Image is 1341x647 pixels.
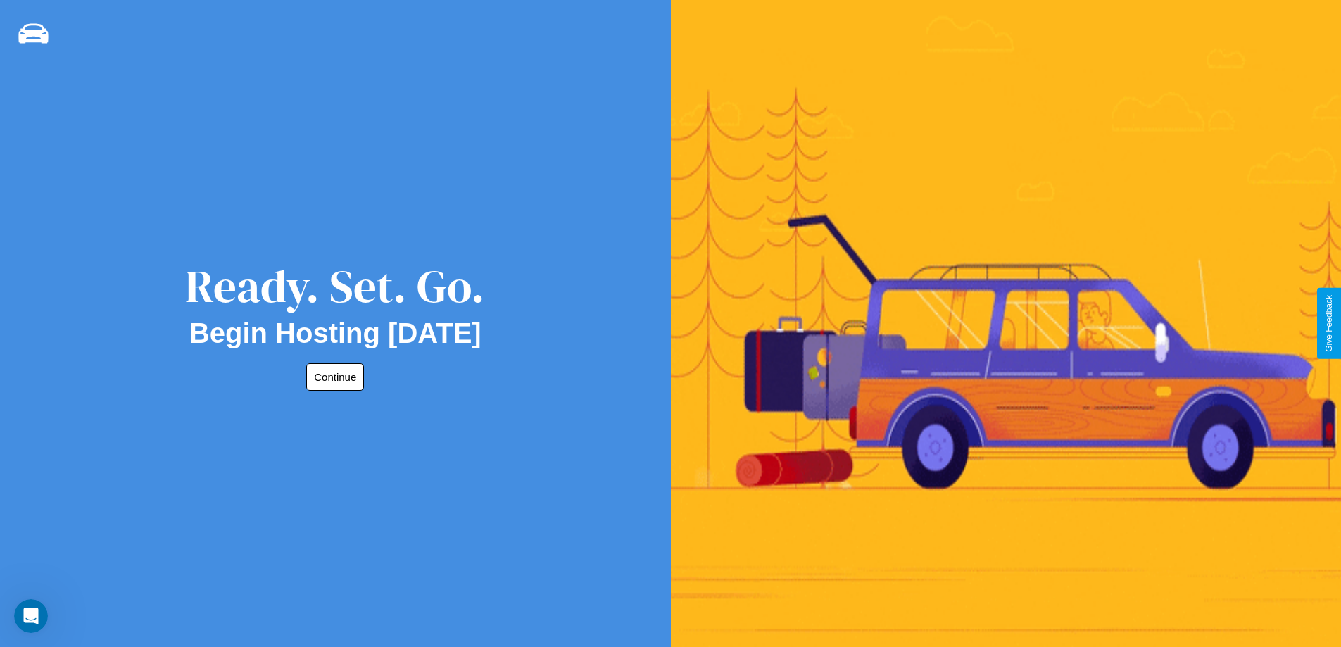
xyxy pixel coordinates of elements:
button: Continue [306,363,364,391]
iframe: Intercom live chat [14,599,48,633]
div: Ready. Set. Go. [185,255,485,318]
h2: Begin Hosting [DATE] [189,318,481,349]
div: Give Feedback [1324,295,1334,352]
